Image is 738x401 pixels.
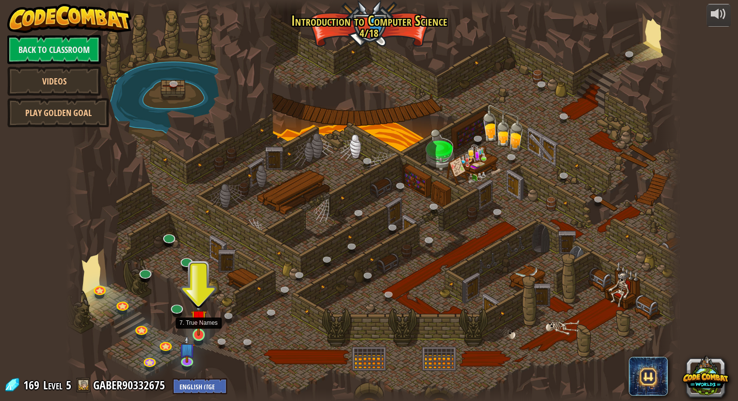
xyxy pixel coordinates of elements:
[7,98,109,127] a: Play Golden Goal
[43,377,63,393] span: Level
[7,35,101,64] a: Back to Classroom
[93,377,168,393] a: GABER90332675
[191,300,207,336] img: level-banner-unstarted.png
[706,4,731,27] button: Adjust volume
[66,377,71,393] span: 5
[179,335,195,363] img: level-banner-unstarted-subscriber.png
[7,4,131,33] img: CodeCombat - Learn how to code by playing a game
[23,377,42,393] span: 169
[7,67,101,96] a: Videos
